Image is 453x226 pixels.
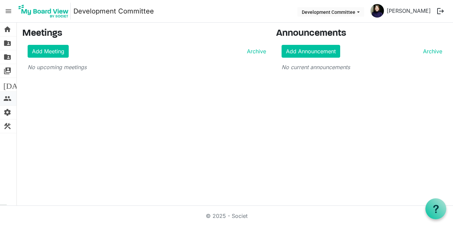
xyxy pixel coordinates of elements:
[17,3,73,20] a: My Board View Logo
[28,45,69,58] a: Add Meeting
[244,47,266,55] a: Archive
[3,64,11,78] span: switch_account
[3,78,29,91] span: [DATE]
[3,23,11,36] span: home
[2,5,15,18] span: menu
[433,4,448,18] button: logout
[17,3,71,20] img: My Board View Logo
[73,4,154,18] a: Development Committee
[206,213,248,219] a: © 2025 - Societ
[3,92,11,105] span: people
[276,28,448,39] h3: Announcements
[3,106,11,119] span: settings
[3,50,11,64] span: folder_shared
[3,119,11,133] span: construction
[282,63,442,71] p: No current announcements
[282,45,340,58] a: Add Announcement
[420,47,442,55] a: Archive
[3,36,11,50] span: folder_shared
[370,4,384,18] img: ErmZwMpqRx9tHYJjSWKoqC9gv7cShC2PURIf4wDUy2ge7e-hRtBfj7g7akRBeWUbb86l5KX-M3FM93hveFydOQ_thumb.png
[28,63,266,71] p: No upcoming meetings
[297,7,364,17] button: Development Committee dropdownbutton
[22,28,266,39] h3: Meetings
[384,4,433,18] a: [PERSON_NAME]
